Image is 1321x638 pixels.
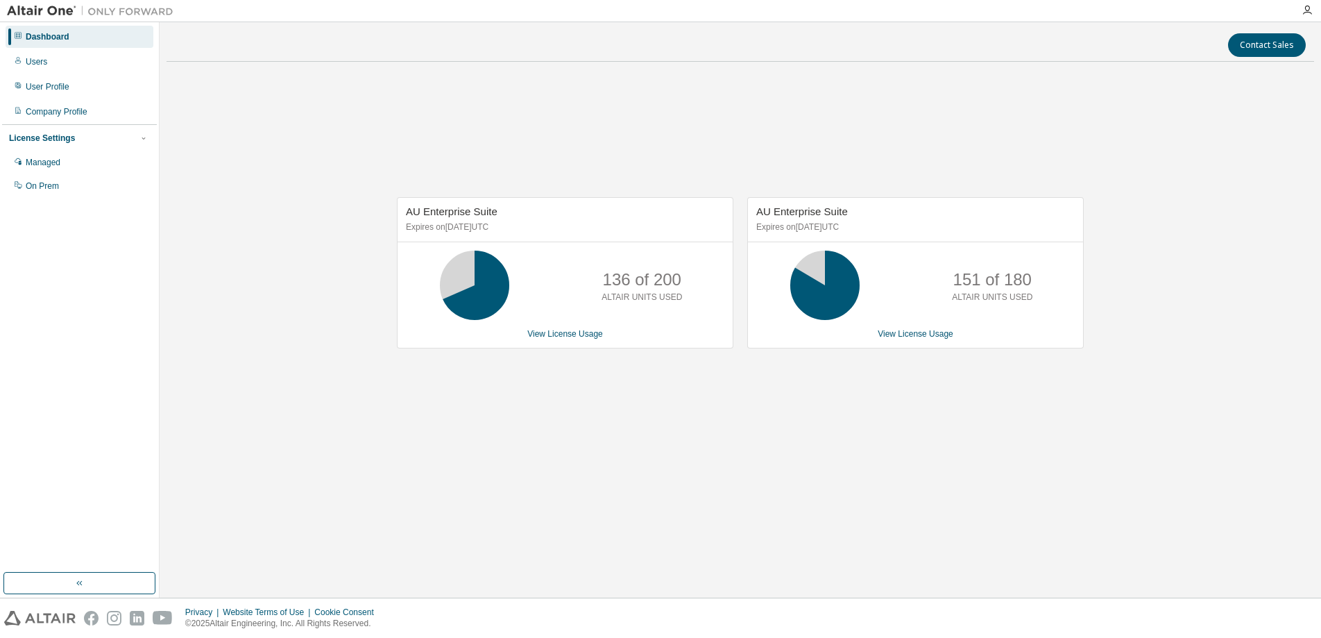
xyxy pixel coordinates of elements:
div: Users [26,56,47,67]
div: License Settings [9,133,75,144]
div: Website Terms of Use [223,607,314,618]
a: View License Usage [878,329,953,339]
p: Expires on [DATE] UTC [406,221,721,233]
p: ALTAIR UNITS USED [952,292,1032,303]
div: Dashboard [26,31,69,42]
p: 136 of 200 [603,268,681,292]
p: 151 of 180 [953,268,1032,292]
span: AU Enterprise Suite [756,205,848,217]
img: instagram.svg [107,611,121,626]
div: Cookie Consent [314,607,382,618]
div: Company Profile [26,106,87,117]
img: linkedin.svg [130,611,144,626]
p: Expires on [DATE] UTC [756,221,1071,233]
button: Contact Sales [1228,33,1306,57]
p: © 2025 Altair Engineering, Inc. All Rights Reserved. [185,618,382,630]
img: youtube.svg [153,611,173,626]
img: Altair One [7,4,180,18]
div: Privacy [185,607,223,618]
div: User Profile [26,81,69,92]
span: AU Enterprise Suite [406,205,497,217]
img: altair_logo.svg [4,611,76,626]
a: View License Usage [527,329,603,339]
div: On Prem [26,181,59,192]
div: Managed [26,157,60,168]
img: facebook.svg [84,611,99,626]
p: ALTAIR UNITS USED [602,292,682,303]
